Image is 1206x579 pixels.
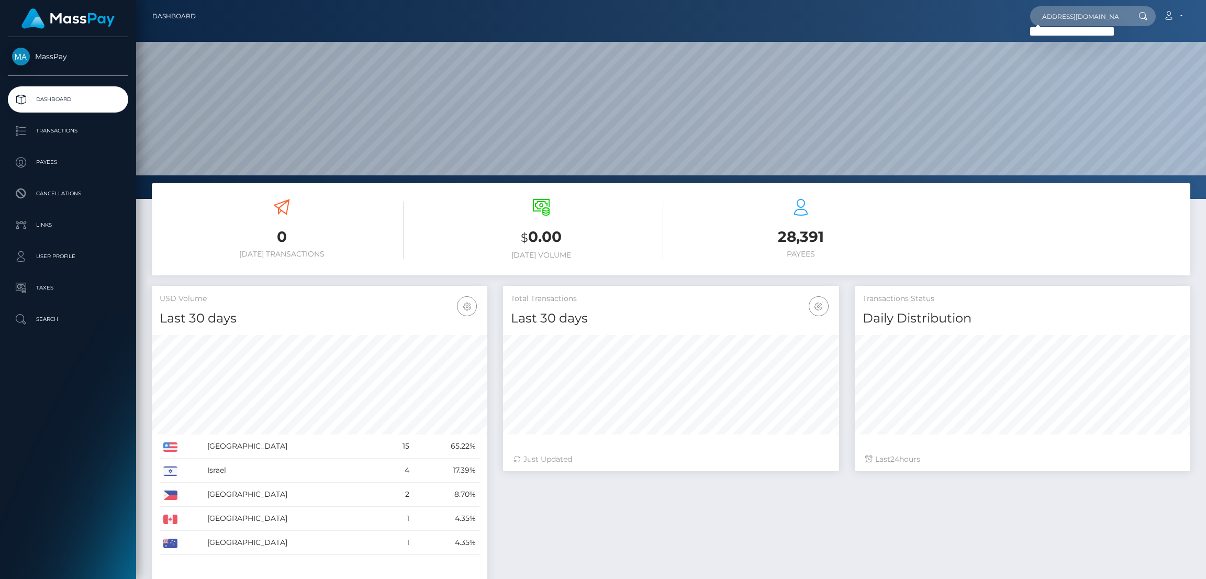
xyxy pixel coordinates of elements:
a: Dashboard [8,86,128,113]
p: Cancellations [12,186,124,202]
td: [GEOGRAPHIC_DATA] [204,531,384,555]
h5: USD Volume [160,294,479,304]
h4: Last 30 days [511,309,831,328]
div: Just Updated [513,454,828,465]
img: IL.png [163,466,177,476]
img: MassPay Logo [21,8,115,29]
img: PH.png [163,491,177,500]
img: US.png [163,442,177,452]
input: Search... [1030,6,1129,26]
p: Links [12,217,124,233]
td: 4.35% [413,507,480,531]
td: 4.35% [413,531,480,555]
td: 1 [384,531,413,555]
h4: Last 30 days [160,309,479,328]
h5: Transactions Status [863,294,1182,304]
td: 2 [384,483,413,507]
a: Transactions [8,118,128,144]
td: 8.70% [413,483,480,507]
td: 4 [384,459,413,483]
td: [GEOGRAPHIC_DATA] [204,435,384,459]
a: Taxes [8,275,128,301]
h4: Daily Distribution [863,309,1182,328]
h6: Payees [679,250,923,259]
td: 1 [384,507,413,531]
h3: 28,391 [679,227,923,247]
td: Israel [204,459,384,483]
p: User Profile [12,249,124,264]
a: Cancellations [8,181,128,207]
img: MassPay [12,48,30,65]
td: 65.22% [413,435,480,459]
span: MassPay [8,52,128,61]
h6: [DATE] Transactions [160,250,404,259]
img: AU.png [163,539,177,548]
td: 17.39% [413,459,480,483]
div: Last hours [865,454,1180,465]
a: Links [8,212,128,238]
a: Search [8,306,128,332]
a: Dashboard [152,5,196,27]
a: User Profile [8,243,128,270]
td: [GEOGRAPHIC_DATA] [204,483,384,507]
h3: 0 [160,227,404,247]
img: CA.png [163,515,177,524]
h5: Total Transactions [511,294,831,304]
span: 24 [890,454,899,464]
a: Payees [8,149,128,175]
p: Transactions [12,123,124,139]
p: Dashboard [12,92,124,107]
p: Taxes [12,280,124,296]
td: 15 [384,435,413,459]
h6: [DATE] Volume [419,251,663,260]
p: Search [12,311,124,327]
p: Payees [12,154,124,170]
small: $ [521,230,528,245]
h3: 0.00 [419,227,663,248]
td: [GEOGRAPHIC_DATA] [204,507,384,531]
